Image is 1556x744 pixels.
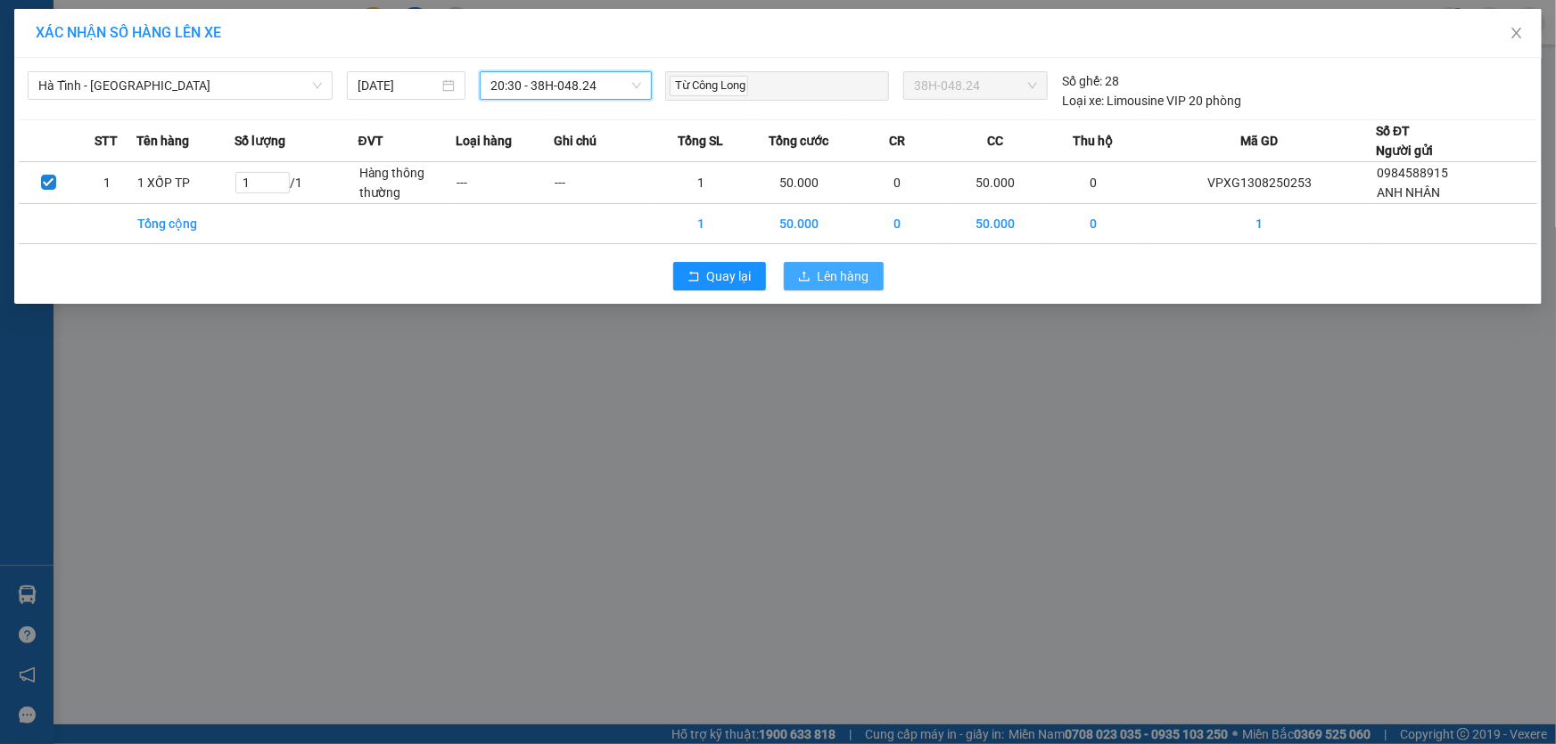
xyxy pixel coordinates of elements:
[1062,91,1104,110] span: Loại xe:
[784,262,884,290] button: uploadLên hàng
[1376,121,1433,160] div: Số ĐT Người gửi
[136,204,235,244] td: Tổng cộng
[987,131,1003,151] span: CC
[1143,204,1377,244] td: 1
[1492,9,1542,59] button: Close
[235,131,285,151] span: Số lượng
[818,266,869,286] span: Lên hàng
[22,22,111,111] img: logo.jpg
[78,162,136,204] td: 1
[751,162,849,204] td: 50.000
[679,131,724,151] span: Tổng SL
[1240,131,1278,151] span: Mã GD
[653,162,751,204] td: 1
[1045,204,1143,244] td: 0
[687,270,700,284] span: rollback
[1143,162,1377,204] td: VPXG1308250253
[947,204,1045,244] td: 50.000
[1377,185,1440,200] span: ANH NHÂN
[555,162,653,204] td: ---
[1377,166,1448,180] span: 0984588915
[358,162,457,204] td: Hàng thông thường
[457,131,513,151] span: Loại hàng
[136,131,189,151] span: Tên hàng
[1062,71,1119,91] div: 28
[38,72,322,99] span: Hà Tĩnh - Hà Nội
[849,204,947,244] td: 0
[36,24,221,41] span: XÁC NHẬN SỐ HÀNG LÊN XE
[490,72,641,99] span: 20:30 - 38H-048.24
[751,204,849,244] td: 50.000
[95,131,119,151] span: STT
[798,270,811,284] span: upload
[555,131,597,151] span: Ghi chú
[1062,71,1102,91] span: Số ghế:
[167,66,745,88] li: Hotline: 1900252555
[167,44,745,66] li: Cổ Đạm, xã [GEOGRAPHIC_DATA], [GEOGRAPHIC_DATA]
[947,162,1045,204] td: 50.000
[358,76,439,95] input: 13/08/2025
[770,131,829,151] span: Tổng cước
[1045,162,1143,204] td: 0
[136,162,235,204] td: 1 XỐP TP
[707,266,752,286] span: Quay lại
[670,76,748,96] span: Từ Công Long
[358,131,383,151] span: ĐVT
[1074,131,1114,151] span: Thu hộ
[22,129,266,189] b: GỬI : VP [GEOGRAPHIC_DATA]
[457,162,555,204] td: ---
[1062,91,1241,110] div: Limousine VIP 20 phòng
[889,131,905,151] span: CR
[673,262,766,290] button: rollbackQuay lại
[914,72,1037,99] span: 38H-048.24
[849,162,947,204] td: 0
[235,162,358,204] td: / 1
[1510,26,1524,40] span: close
[653,204,751,244] td: 1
